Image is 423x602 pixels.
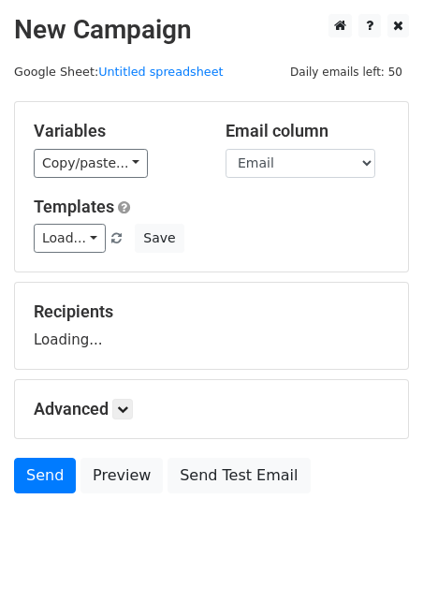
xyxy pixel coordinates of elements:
h2: New Campaign [14,14,409,46]
small: Google Sheet: [14,65,224,79]
a: Templates [34,197,114,216]
button: Save [135,224,183,253]
a: Send [14,458,76,493]
a: Send Test Email [168,458,310,493]
h5: Variables [34,121,197,141]
a: Untitled spreadsheet [98,65,223,79]
a: Daily emails left: 50 [284,65,409,79]
a: Preview [80,458,163,493]
h5: Advanced [34,399,389,419]
div: Loading... [34,301,389,350]
a: Load... [34,224,106,253]
h5: Email column [226,121,389,141]
span: Daily emails left: 50 [284,62,409,82]
a: Copy/paste... [34,149,148,178]
h5: Recipients [34,301,389,322]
